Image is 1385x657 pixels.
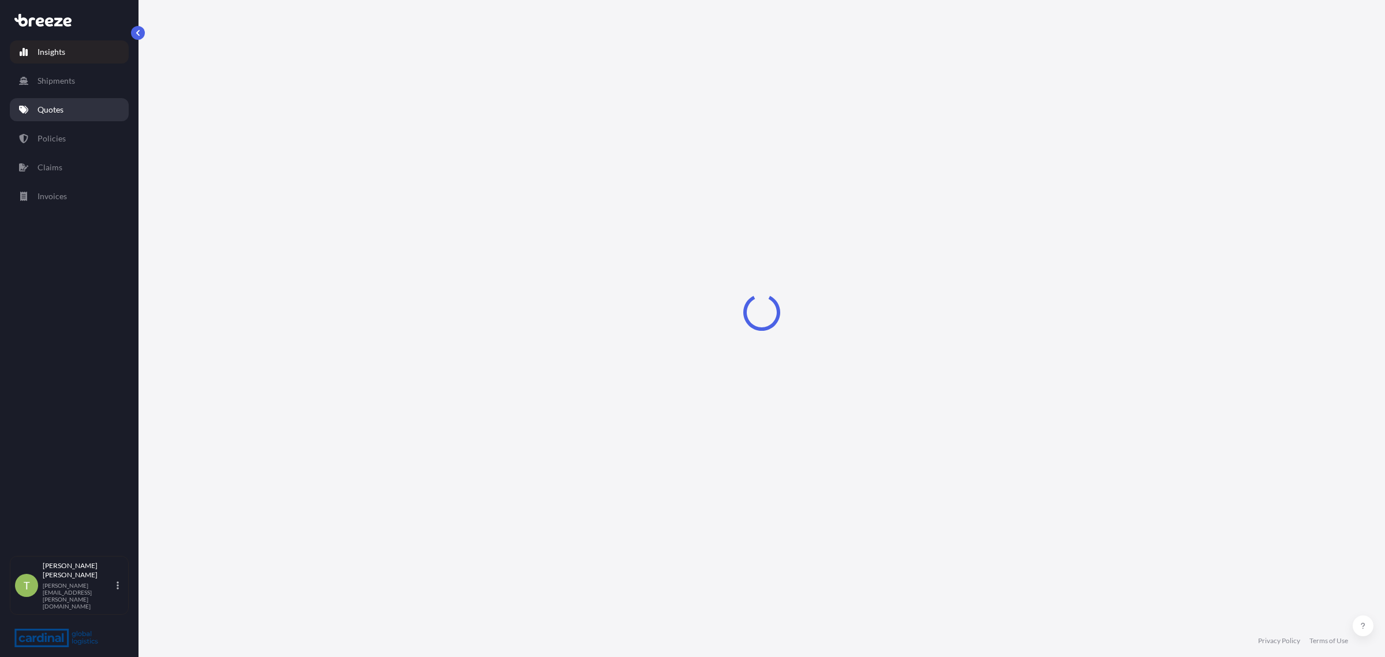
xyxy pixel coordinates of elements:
a: Invoices [10,185,129,208]
p: [PERSON_NAME][EMAIL_ADDRESS][PERSON_NAME][DOMAIN_NAME] [43,582,114,610]
p: Shipments [38,75,75,87]
p: [PERSON_NAME] [PERSON_NAME] [43,561,114,580]
a: Quotes [10,98,129,121]
a: Insights [10,40,129,64]
a: Shipments [10,69,129,92]
span: T [24,580,30,591]
a: Policies [10,127,129,150]
p: Policies [38,133,66,144]
p: Insights [38,46,65,58]
a: Terms of Use [1309,636,1348,645]
p: Invoices [38,191,67,202]
p: Quotes [38,104,63,115]
img: organization-logo [14,629,98,647]
p: Claims [38,162,62,173]
a: Claims [10,156,129,179]
a: Privacy Policy [1258,636,1300,645]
